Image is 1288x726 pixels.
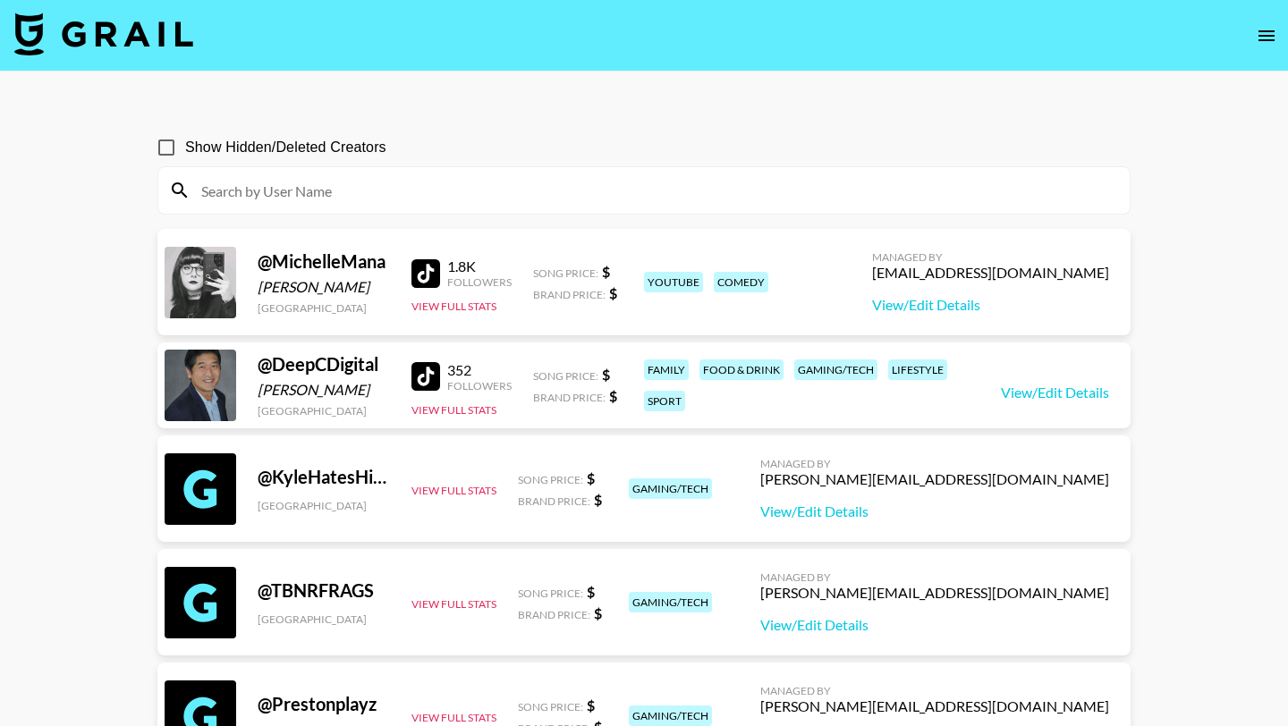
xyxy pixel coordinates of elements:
div: @ DeepCDigital [258,353,390,376]
strong: $ [594,491,602,508]
div: Managed By [872,250,1109,264]
span: Brand Price: [518,494,590,508]
input: Search by User Name [191,176,1119,205]
div: gaming/tech [794,359,877,380]
div: gaming/tech [629,705,712,726]
strong: $ [587,583,595,600]
div: @ Prestonplayz [258,693,390,715]
span: Song Price: [518,700,583,713]
strong: $ [594,604,602,621]
div: gaming/tech [629,478,712,499]
span: Song Price: [533,369,598,383]
div: @ KyleHatesHiking [258,466,390,488]
span: Show Hidden/Deleted Creators [185,137,386,158]
div: lifestyle [888,359,947,380]
div: [GEOGRAPHIC_DATA] [258,499,390,512]
strong: $ [602,263,610,280]
img: Grail Talent [14,13,193,55]
strong: $ [609,284,617,301]
div: [PERSON_NAME] [258,278,390,296]
span: Song Price: [518,473,583,486]
button: View Full Stats [411,484,496,497]
div: @ MichelleMana [258,250,390,273]
span: Brand Price: [533,391,606,404]
div: @ TBNRFRAGS [258,579,390,602]
div: Managed By [760,457,1109,470]
div: family [644,359,689,380]
div: [PERSON_NAME] [258,381,390,399]
div: [EMAIL_ADDRESS][DOMAIN_NAME] [872,264,1109,282]
span: Brand Price: [518,608,590,621]
button: View Full Stats [411,403,496,417]
strong: $ [602,366,610,383]
a: View/Edit Details [760,502,1109,520]
div: Managed By [760,684,1109,697]
strong: $ [587,469,595,486]
button: View Full Stats [411,597,496,611]
span: Brand Price: [533,288,606,301]
button: open drawer [1249,18,1284,54]
div: Followers [447,275,512,289]
div: Managed By [760,570,1109,584]
div: youtube [644,272,703,292]
button: View Full Stats [411,711,496,724]
div: [GEOGRAPHIC_DATA] [258,612,390,626]
div: comedy [714,272,768,292]
span: Song Price: [533,266,598,280]
div: [PERSON_NAME][EMAIL_ADDRESS][DOMAIN_NAME] [760,697,1109,715]
div: Followers [447,379,512,393]
strong: $ [587,696,595,713]
strong: $ [609,387,617,404]
a: View/Edit Details [872,296,1109,314]
div: sport [644,391,685,411]
div: 352 [447,361,512,379]
a: View/Edit Details [760,616,1109,634]
div: gaming/tech [629,592,712,612]
a: View/Edit Details [1001,384,1109,401]
div: [PERSON_NAME][EMAIL_ADDRESS][DOMAIN_NAME] [760,470,1109,488]
div: 1.8K [447,257,512,275]
button: View Full Stats [411,300,496,313]
div: [PERSON_NAME][EMAIL_ADDRESS][DOMAIN_NAME] [760,584,1109,602]
span: Song Price: [518,587,583,600]
div: [GEOGRAPHIC_DATA] [258,404,390,418]
div: food & drink [699,359,784,380]
div: [GEOGRAPHIC_DATA] [258,301,390,315]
